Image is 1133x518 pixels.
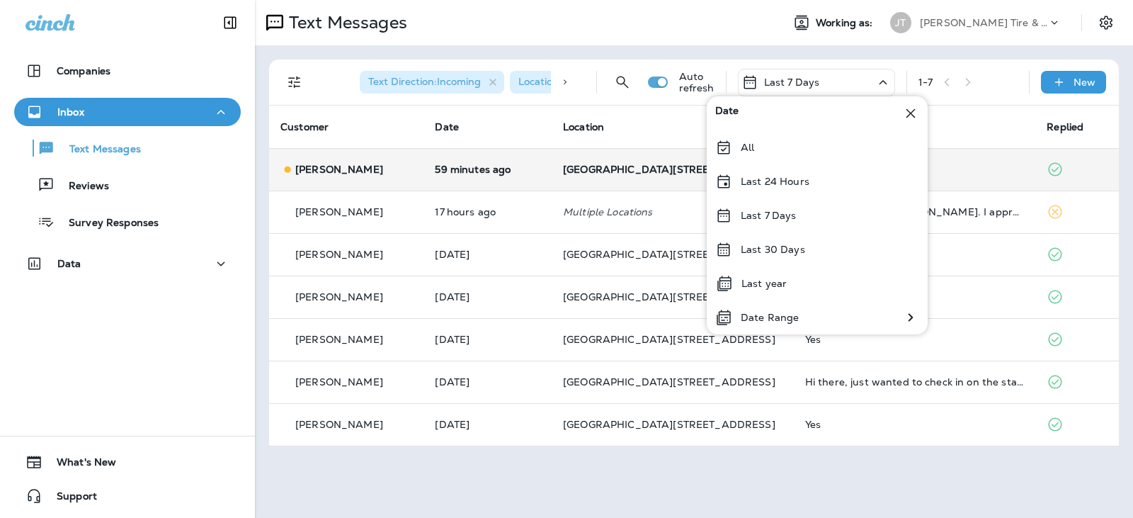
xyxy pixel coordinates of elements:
button: Filters [280,68,309,96]
p: Data [57,258,81,269]
span: Replied [1047,120,1083,133]
p: [PERSON_NAME] [295,376,383,388]
span: [GEOGRAPHIC_DATA][STREET_ADDRESS] [563,163,775,176]
p: [PERSON_NAME] [295,334,383,345]
span: [GEOGRAPHIC_DATA][STREET_ADDRESS] [563,248,775,261]
p: Text Messages [55,143,141,157]
span: Customer [280,120,329,133]
span: Location [563,120,604,133]
button: Survey Responses [14,207,241,237]
button: Support [14,482,241,510]
p: Aug 28, 2025 03:39 PM [435,334,540,345]
p: Date Range [741,312,799,323]
span: Location : [GEOGRAPHIC_DATA][STREET_ADDRESS] [518,75,770,88]
p: Sep 4, 2025 09:07 AM [435,164,540,175]
p: Reviews [55,180,109,193]
span: What's New [42,456,116,473]
button: Data [14,249,241,278]
p: [PERSON_NAME] [295,249,383,260]
p: [PERSON_NAME] Tire & Auto [920,17,1047,28]
button: Collapse Sidebar [210,9,250,37]
p: Survey Responses [55,217,159,230]
p: [PERSON_NAME] [295,164,383,175]
div: 1 - 7 [918,77,933,88]
p: Aug 29, 2025 08:31 AM [435,291,540,303]
p: [PERSON_NAME] [295,291,383,303]
p: Companies [57,65,110,77]
span: [GEOGRAPHIC_DATA][STREET_ADDRESS] [563,376,775,388]
button: Inbox [14,98,241,126]
p: Aug 28, 2025 10:12 AM [435,419,540,430]
p: Last 30 Days [741,244,805,255]
p: Last 7 Days [764,77,820,88]
span: Support [42,490,97,507]
div: Hi there, just wanted to check in on the status! [805,376,1025,388]
p: Last year [741,278,787,289]
p: [PERSON_NAME] [295,419,383,430]
span: Date [435,120,459,133]
span: Working as: [816,17,876,29]
span: [GEOGRAPHIC_DATA][STREET_ADDRESS] [563,333,775,346]
span: Text Direction : Incoming [368,75,481,88]
p: Inbox [57,106,84,118]
p: New [1074,77,1095,88]
button: Settings [1093,10,1119,35]
div: Text Direction:Incoming [360,71,504,94]
span: [GEOGRAPHIC_DATA][STREET_ADDRESS] [563,418,775,431]
button: Reviews [14,170,241,200]
p: Aug 28, 2025 11:57 AM [435,376,540,388]
div: Yes [805,419,1025,430]
p: All [741,142,754,153]
p: [PERSON_NAME] [295,206,383,218]
button: Search Messages [608,68,637,96]
p: Last 24 Hours [741,176,809,187]
p: Multiple Locations [563,206,782,218]
div: Location:[GEOGRAPHIC_DATA][STREET_ADDRESS] [510,71,765,94]
div: Yes [805,334,1025,345]
p: Last 7 Days [741,210,797,221]
div: JT [890,12,911,33]
span: Date [715,105,739,122]
p: Sep 3, 2025 09:14 AM [435,249,540,260]
button: What's New [14,448,241,476]
button: Text Messages [14,133,241,163]
p: Sep 3, 2025 04:23 PM [435,206,540,218]
p: Text Messages [283,12,407,33]
span: [GEOGRAPHIC_DATA][STREET_ADDRESS] [563,291,775,303]
button: Companies [14,57,241,85]
p: Auto refresh [679,71,714,94]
